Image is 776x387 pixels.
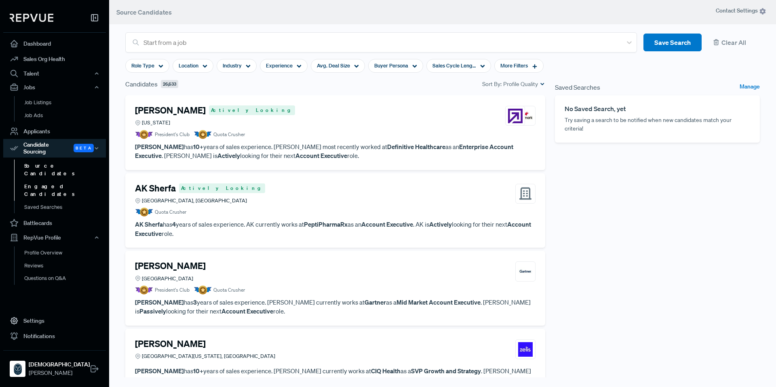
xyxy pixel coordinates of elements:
[3,231,106,244] button: RepVue Profile
[518,342,533,357] img: Zelis
[14,160,117,180] a: Source Candidates
[142,119,170,126] span: [US_STATE]
[3,67,106,80] button: Talent
[125,79,158,89] span: Candidates
[221,307,273,315] strong: Account Executive
[135,286,153,294] img: President Badge
[317,62,350,69] span: Avg. Deal Size
[387,143,445,151] strong: Definitive Healthcare
[565,116,750,133] p: Try saving a search to be notified when new candidates match your criteria!
[14,259,117,272] a: Reviews
[193,143,203,151] strong: 10+
[135,220,536,238] p: has years of sales experience. AK currently works at as an . AK is looking for their next role.
[266,62,293,69] span: Experience
[179,183,265,193] span: Actively Looking
[3,124,106,139] a: Applicants
[135,367,184,375] strong: [PERSON_NAME]
[135,298,536,316] p: has years of sales experience. [PERSON_NAME] currently works at as a . [PERSON_NAME] is looking f...
[217,151,240,160] strong: Actively
[708,34,760,52] button: Clear All
[155,131,190,138] span: President's Club
[518,264,533,279] img: Gartner
[14,96,117,109] a: Job Listings
[643,34,702,52] button: Save Search
[371,367,401,375] strong: CIQ Health
[740,82,760,92] a: Manage
[14,246,117,259] a: Profile Overview
[135,261,206,271] h4: [PERSON_NAME]
[213,286,245,294] span: Quota Crusher
[3,36,106,51] a: Dashboard
[11,362,24,375] img: Samsara
[139,307,166,315] strong: Passively
[135,220,531,238] strong: Account Executive
[135,208,153,217] img: Quota Badge
[3,80,106,94] button: Jobs
[503,80,538,88] span: Profile Quality
[716,6,766,15] span: Contact Settings
[193,298,197,306] strong: 3
[14,180,117,201] a: Engaged Candidates
[135,366,536,385] p: has years of sales experience. [PERSON_NAME] currently works at as a . [PERSON_NAME] is looking f...
[179,62,198,69] span: Location
[3,51,106,67] a: Sales Org Health
[3,313,106,328] a: Settings
[194,130,212,139] img: Quota Badge
[135,105,206,116] h4: [PERSON_NAME]
[396,298,481,306] strong: Mid Market Account Executive
[193,367,203,375] strong: 10+
[14,109,117,122] a: Job Ads
[194,286,212,294] img: Quota Badge
[221,376,269,384] strong: Sales Leadership
[131,62,154,69] span: Role Type
[135,142,536,160] p: has years of sales experience. [PERSON_NAME] most recently worked at as an . [PERSON_NAME] is loo...
[274,376,324,384] strong: Sales Enablement
[3,328,106,344] a: Notifications
[135,183,176,193] h4: AK Sherfa
[161,80,178,88] span: 26,633
[135,339,206,349] h4: [PERSON_NAME]
[555,82,600,92] span: Saved Searches
[482,80,545,88] div: Sort By:
[155,208,186,216] span: Quota Crusher
[3,215,106,231] a: Battlecards
[135,220,163,228] strong: AK Sherfa
[14,201,117,214] a: Saved Searches
[365,298,386,306] strong: Gartner
[135,298,184,306] strong: [PERSON_NAME]
[155,286,190,294] span: President's Club
[500,62,528,69] span: More Filters
[432,62,476,69] span: Sales Cycle Length
[209,105,295,115] span: Actively Looking
[361,220,413,228] strong: Account Executive
[10,14,53,22] img: RepVue
[3,139,106,158] button: Candidate Sourcing Beta
[142,352,275,360] span: [GEOGRAPHIC_DATA][US_STATE], [GEOGRAPHIC_DATA]
[565,105,750,113] h6: No Saved Search, yet
[429,220,452,228] strong: Actively
[14,272,117,285] a: Questions on Q&A
[3,350,106,381] a: Samsara[DEMOGRAPHIC_DATA][PERSON_NAME]
[3,139,106,158] div: Candidate Sourcing
[74,144,94,152] span: Beta
[116,8,172,16] span: Source Candidates
[374,62,408,69] span: Buyer Persona
[142,275,193,282] span: [GEOGRAPHIC_DATA]
[518,109,533,123] img: Aramark
[304,220,348,228] strong: PeptiPharmaRx
[223,62,242,69] span: Industry
[411,367,481,375] strong: SVP Growth and Strategy
[29,369,90,377] span: [PERSON_NAME]
[135,130,153,139] img: President Badge
[29,360,90,369] strong: [DEMOGRAPHIC_DATA]
[213,131,245,138] span: Quota Crusher
[508,109,523,123] img: Definitive Healthcare
[142,197,247,204] span: [GEOGRAPHIC_DATA], [GEOGRAPHIC_DATA]
[172,220,176,228] strong: 4
[295,151,347,160] strong: Account Executive
[135,143,184,151] strong: [PERSON_NAME]
[139,376,166,384] strong: Passively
